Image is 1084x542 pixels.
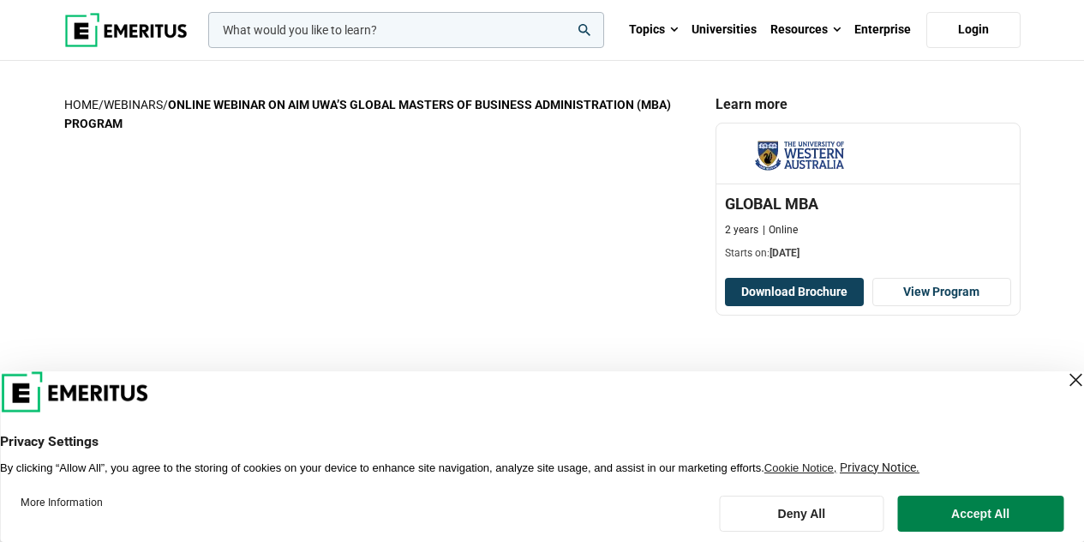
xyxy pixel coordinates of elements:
[716,123,1020,269] a: The University of Western Australia GLOBAL MBA 2 years Online Starts on:[DATE]
[725,223,758,238] p: 2 years
[64,150,695,493] iframe: YouTube video player
[208,12,604,48] input: woocommerce-product-search-field-0
[64,95,695,134] p: / /
[926,12,1021,48] a: Login
[64,98,671,130] strong: Online Webinar on AIM UWA’s Global Masters of Business Administration (MBA) Program
[725,193,1011,214] h3: GLOBAL MBA
[725,246,1011,261] p: Starts on:
[725,278,864,307] button: Download Brochure
[725,136,874,175] img: The University of Western Australia
[64,98,99,111] a: home
[104,98,163,111] a: Webinars
[770,247,800,259] span: [DATE]
[763,223,798,238] p: Online
[872,278,1011,307] a: View Program
[716,95,1021,114] p: Learn more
